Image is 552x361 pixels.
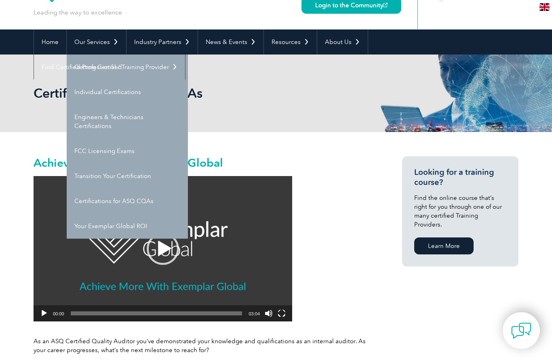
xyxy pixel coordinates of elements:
a: Resources [264,29,317,55]
button: Play [40,309,48,317]
a: FCC Licensing Exams [67,139,188,164]
a: News & Events [198,29,263,55]
h2: Certifications for ASQ CQAs [34,87,373,100]
span: 03:04 [249,311,260,316]
button: Fullscreen [278,309,286,317]
img: open_square.png [383,3,388,7]
a: Learn More [414,237,474,254]
a: Certifications for ASQ CQAs [67,189,188,214]
a: Find Certified Professional / Training Provider [34,55,185,80]
button: Mute [265,309,273,317]
div: Video Player [34,176,292,321]
p: As an ASQ Certified Quality Auditor you’ve demonstrated your knowledge and qualifications as an i... [34,337,373,355]
a: Engineers & Technicians Certifications [67,105,188,139]
p: Leading the way to excellence [34,8,122,17]
span: 00:00 [53,311,64,316]
a: Industry Partners [126,29,198,55]
h3: Looking for a training course? [414,167,506,187]
p: Find the online course that’s right for you through one of our many certified Training Providers. [414,193,506,229]
a: Home [34,29,66,55]
a: About Us [317,29,368,55]
img: en [539,3,550,11]
a: Individual Certifications [67,80,188,105]
a: Your Exemplar Global ROI [67,214,188,239]
img: contact-chat.png [511,321,531,341]
a: Transition Your Certification [67,164,188,189]
a: Our Services [67,29,126,55]
div: Play [147,233,179,265]
span: Time Slider [71,311,242,315]
h2: Achieve more with Exemplar Global [34,156,373,169]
